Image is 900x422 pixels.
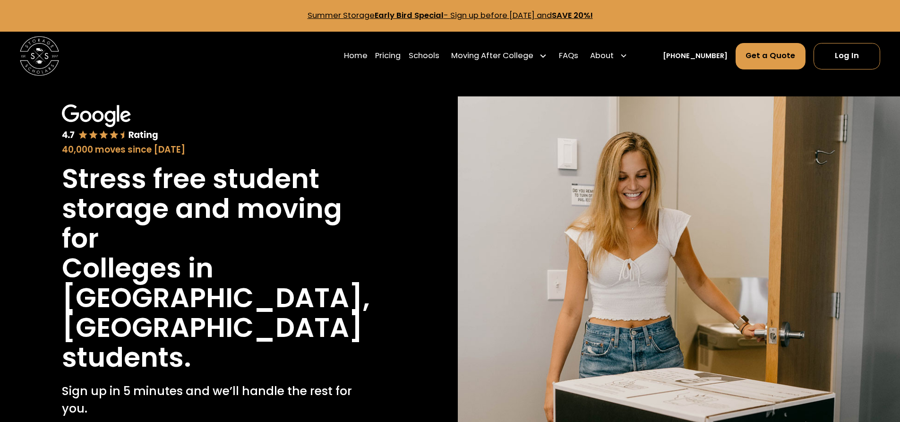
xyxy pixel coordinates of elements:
[814,43,880,69] a: Log In
[736,43,806,69] a: Get a Quote
[62,343,191,372] h1: students.
[586,42,632,69] div: About
[20,36,59,76] img: Storage Scholars main logo
[62,253,380,343] h1: Colleges in [GEOGRAPHIC_DATA], [GEOGRAPHIC_DATA]
[308,10,593,21] a: Summer StorageEarly Bird Special- Sign up before [DATE] andSAVE 20%!
[344,42,368,69] a: Home
[62,143,380,156] div: 40,000 moves since [DATE]
[552,10,593,21] strong: SAVE 20%!
[447,42,551,69] div: Moving After College
[590,50,614,62] div: About
[62,382,380,418] p: Sign up in 5 minutes and we’ll handle the rest for you.
[375,10,444,21] strong: Early Bird Special
[559,42,578,69] a: FAQs
[62,104,158,141] img: Google 4.7 star rating
[375,42,401,69] a: Pricing
[663,51,728,61] a: [PHONE_NUMBER]
[451,50,533,62] div: Moving After College
[62,164,380,253] h1: Stress free student storage and moving for
[409,42,439,69] a: Schools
